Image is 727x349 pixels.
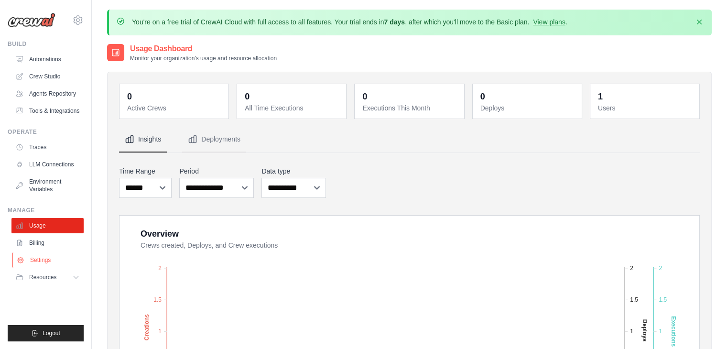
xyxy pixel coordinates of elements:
[143,314,150,340] text: Creations
[11,174,84,197] a: Environment Variables
[362,90,367,103] div: 0
[11,235,84,251] a: Billing
[659,296,667,303] tspan: 1.5
[659,328,662,335] tspan: 1
[245,103,340,113] dt: All Time Executions
[8,40,84,48] div: Build
[130,43,277,55] h2: Usage Dashboard
[11,218,84,233] a: Usage
[179,166,254,176] label: Period
[630,296,638,303] tspan: 1.5
[119,127,700,153] nav: Tabs
[630,264,633,271] tspan: 2
[261,166,326,176] label: Data type
[119,166,172,176] label: Time Range
[132,17,567,27] p: You're on a free trial of CrewAI Cloud with full access to all features. Your trial ends in , aft...
[12,252,85,268] a: Settings
[119,127,167,153] button: Insights
[127,103,223,113] dt: Active Crews
[362,103,458,113] dt: Executions This Month
[598,103,694,113] dt: Users
[480,103,576,113] dt: Deploys
[8,128,84,136] div: Operate
[8,325,84,341] button: Logout
[11,86,84,101] a: Agents Repository
[11,52,84,67] a: Automations
[127,90,132,103] div: 0
[158,264,162,271] tspan: 2
[11,140,84,155] a: Traces
[43,329,60,337] span: Logout
[659,264,662,271] tspan: 2
[8,13,55,27] img: Logo
[533,18,565,26] a: View plans
[11,103,84,119] a: Tools & Integrations
[11,69,84,84] a: Crew Studio
[11,270,84,285] button: Resources
[130,55,277,62] p: Monitor your organization's usage and resource allocation
[141,227,179,240] div: Overview
[245,90,250,103] div: 0
[630,328,633,335] tspan: 1
[670,316,677,347] text: Executions
[384,18,405,26] strong: 7 days
[8,207,84,214] div: Manage
[153,296,162,303] tspan: 1.5
[141,240,688,250] dt: Crews created, Deploys, and Crew executions
[11,157,84,172] a: LLM Connections
[29,273,56,281] span: Resources
[182,127,246,153] button: Deployments
[598,90,603,103] div: 1
[158,328,162,335] tspan: 1
[480,90,485,103] div: 0
[641,319,648,341] text: Deploys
